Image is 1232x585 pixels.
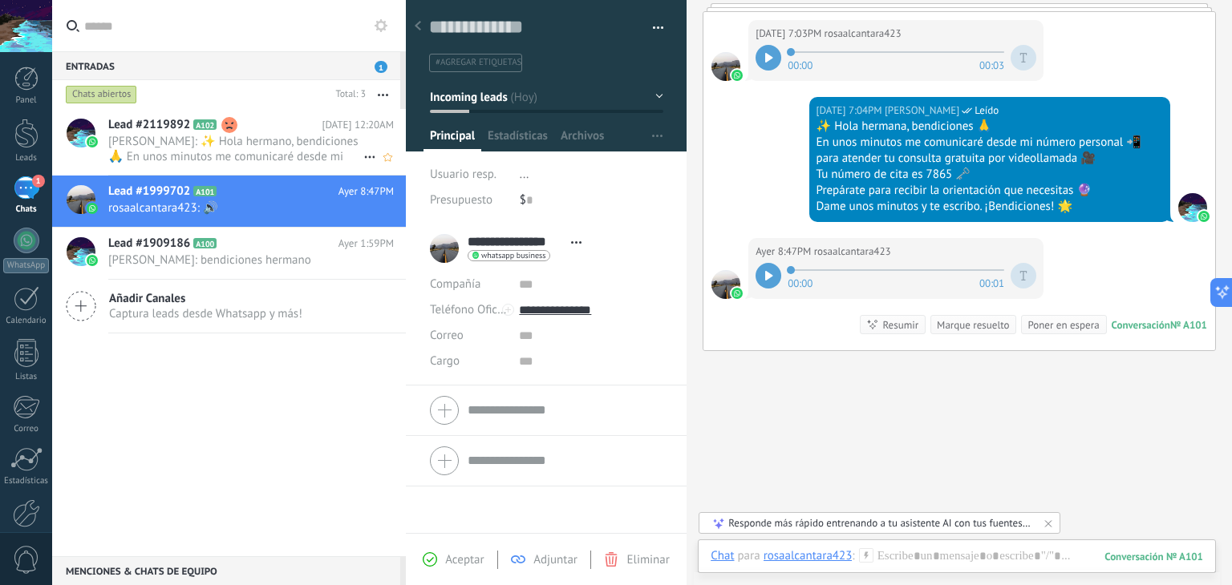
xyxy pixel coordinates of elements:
[108,252,363,268] span: [PERSON_NAME]: bendiciones hermano
[979,276,1004,288] span: 00:01
[817,199,1163,215] div: Dame unos minutos y te escribo. ¡Bendiciones! 🌟
[52,556,400,585] div: Menciones & Chats de equipo
[533,552,577,567] span: Adjuntar
[3,153,50,163] div: Leads
[87,203,98,214] img: waba.svg
[3,476,50,486] div: Estadísticas
[32,175,45,188] span: 1
[817,167,1163,183] div: Tu número de cita es 7865 🗝️
[1178,193,1207,222] span: Julian Cortes
[430,128,475,151] span: Principal
[193,186,217,196] span: A101
[711,270,740,299] span: rosaalcantara423
[731,70,743,81] img: waba.svg
[788,58,813,71] span: 00:00
[1104,550,1203,563] div: 101
[108,134,363,164] span: [PERSON_NAME]: ✨ Hola hermano, bendiciones 🙏 En unos minutos me comunicaré desde mi número person...
[711,52,740,81] span: rosaalcantara423
[520,167,529,182] span: ...
[728,516,1032,530] div: Responde más rápido entrenando a tu asistente AI con tus fuentes de datos
[817,135,1163,167] div: En unos minutos me comunicaré desde mi número personal 📲 para atender tu consulta gratuita por vi...
[430,297,507,323] button: Teléfono Oficina
[852,548,854,564] span: :
[430,192,492,208] span: Presupuesto
[3,424,50,434] div: Correo
[66,85,137,104] div: Chats abiertos
[756,26,824,42] div: [DATE] 7:03PM
[1170,318,1207,332] div: № A101
[430,167,496,182] span: Usuario resp.
[979,58,1004,71] span: 00:03
[937,317,1009,333] div: Marque resuelto
[109,306,302,321] span: Captura leads desde Whatsapp y más!
[788,276,813,288] span: 00:00
[561,128,604,151] span: Archivos
[1027,317,1099,333] div: Poner en espera
[488,128,548,151] span: Estadísticas
[87,255,98,266] img: waba.svg
[430,272,507,297] div: Compañía
[108,200,363,216] span: rosaalcantara423: 🔊
[52,109,406,175] a: Lead #2119892 A102 [DATE] 12:20AM [PERSON_NAME]: ✨ Hola hermano, bendiciones 🙏 En unos minutos me...
[626,552,669,567] span: Eliminar
[193,119,217,130] span: A102
[756,244,813,260] div: Ayer 8:47PM
[481,252,545,260] span: whatsapp business
[817,103,885,119] div: [DATE] 7:04PM
[1198,211,1210,222] img: waba.svg
[3,204,50,215] div: Chats
[738,548,760,564] span: para
[193,238,217,248] span: A100
[3,258,49,273] div: WhatsApp
[817,183,1163,199] div: Prepárate para recibir la orientación que necesitas 🔮
[87,136,98,147] img: waba.svg
[731,288,743,299] img: waba.svg
[430,355,460,367] span: Cargo
[1112,318,1170,332] div: Conversación
[52,228,406,279] a: Lead #1909186 A100 Ayer 1:59PM [PERSON_NAME]: bendiciones hermano
[3,372,50,382] div: Listas
[330,87,366,103] div: Total: 3
[3,95,50,106] div: Panel
[3,316,50,326] div: Calendario
[108,184,190,200] span: Lead #1999702
[52,51,400,80] div: Entradas
[430,302,513,317] span: Teléfono Oficina
[445,552,484,567] span: Aceptar
[109,291,302,306] span: Añadir Canales
[814,244,891,260] span: rosaalcantara423
[430,162,508,188] div: Usuario resp.
[430,328,464,343] span: Correo
[338,184,394,200] span: Ayer 8:47PM
[322,117,394,133] span: [DATE] 12:20AM
[885,103,959,119] span: Julian Cortes (Oficina de Venta)
[817,119,1163,135] div: ✨ Hola hermana, bendiciones 🙏
[338,236,394,252] span: Ayer 1:59PM
[108,236,190,252] span: Lead #1909186
[436,57,521,68] span: #agregar etiquetas
[825,26,902,42] span: rosaalcantara423
[375,61,387,73] span: 1
[430,188,508,213] div: Presupuesto
[882,317,918,333] div: Resumir
[430,323,464,349] button: Correo
[52,175,406,227] a: Lead #1999702 A101 Ayer 8:47PM rosaalcantara423: 🔊
[108,117,190,133] span: Lead #2119892
[430,349,507,374] div: Cargo
[764,548,853,563] div: rosaalcantara423
[520,188,663,213] div: $
[975,103,999,119] span: Leído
